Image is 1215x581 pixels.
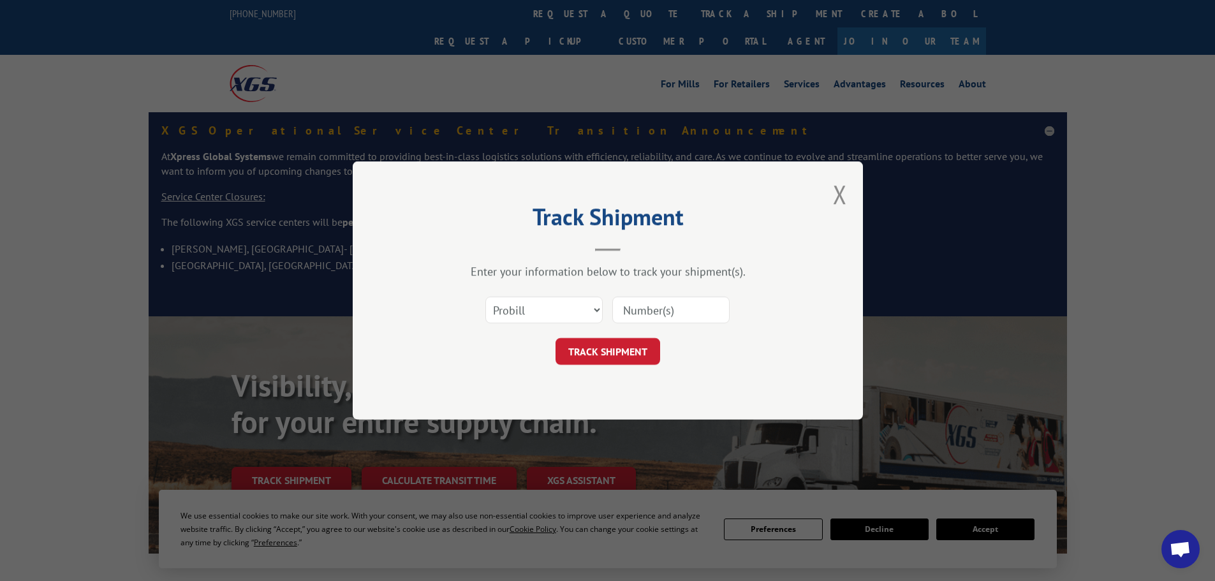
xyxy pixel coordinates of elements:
input: Number(s) [612,297,730,323]
a: Open chat [1161,530,1200,568]
button: TRACK SHIPMENT [556,338,660,365]
h2: Track Shipment [416,208,799,232]
button: Close modal [833,177,847,211]
div: Enter your information below to track your shipment(s). [416,264,799,279]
